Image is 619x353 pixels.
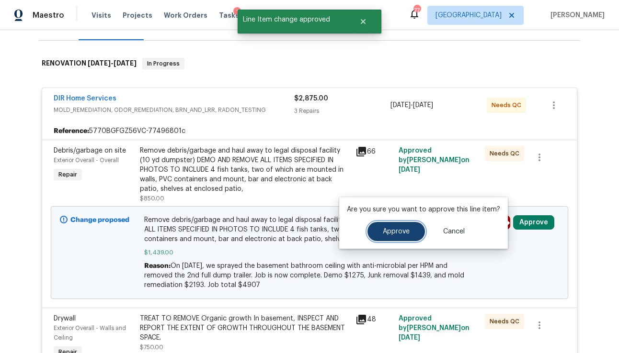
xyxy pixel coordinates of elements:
[413,102,433,109] span: [DATE]
[355,146,393,157] div: 66
[92,11,111,20] span: Visits
[143,59,183,68] span: In Progress
[233,7,241,17] div: 1
[513,215,554,230] button: Approve
[294,95,328,102] span: $2,875.00
[140,146,350,194] div: Remove debris/garbage and haul away to legal disposal facility (10 yd dumpster) DEMO AND REMOVE A...
[54,315,76,322] span: Drywall
[399,147,470,173] span: Approved by [PERSON_NAME] on
[54,95,116,102] a: DIR Home Services
[413,6,420,15] div: 77
[547,11,605,20] span: [PERSON_NAME]
[443,228,465,235] span: Cancel
[390,102,411,109] span: [DATE]
[54,105,294,115] span: MOLD_REMEDIATION, ODOR_REMEDIATION, BRN_AND_LRR, RADON_TESTING
[490,149,523,158] span: Needs QC
[144,263,464,288] span: On [DATE], we sprayed the basement bathroom ceiling with anti-microbial per HPM and removed the 2...
[123,11,152,20] span: Projects
[54,325,126,341] span: Exterior Overall - Walls and Ceiling
[399,166,420,173] span: [DATE]
[114,60,137,66] span: [DATE]
[238,10,347,30] span: Line Item change approved
[88,60,111,66] span: [DATE]
[140,344,163,350] span: $750.00
[55,170,81,179] span: Repair
[492,100,525,110] span: Needs QC
[54,126,89,136] b: Reference:
[294,106,390,116] div: 3 Repairs
[33,11,64,20] span: Maestro
[42,58,137,69] h6: RENOVATION
[436,11,502,20] span: [GEOGRAPHIC_DATA]
[347,12,379,31] button: Close
[39,48,580,79] div: RENOVATION [DATE]-[DATE]In Progress
[144,263,171,269] span: Reason:
[144,248,475,257] span: $1,439.00
[399,334,420,341] span: [DATE]
[347,205,500,214] p: Are you sure you want to approve this line item?
[88,60,137,66] span: -
[54,157,119,163] span: Exterior Overall - Overall
[490,317,523,326] span: Needs QC
[399,315,470,341] span: Approved by [PERSON_NAME] on
[144,215,475,244] span: Remove debris/garbage and haul away to legal disposal facility (10 yd dumpster) DEMO AND REMOVE A...
[355,314,393,325] div: 48
[70,217,129,223] b: Change proposed
[54,147,126,154] span: Debris/garbage on site
[42,122,577,140] div: 5770BGFGZ56VC-77496801c
[367,222,425,241] button: Approve
[428,222,480,241] button: Cancel
[140,196,164,201] span: $850.00
[219,12,239,19] span: Tasks
[390,100,433,110] span: -
[383,228,410,235] span: Approve
[140,314,350,342] div: TREAT TO REMOVE Organic growth In basement, INSPECT AND REPORT THE EXTENT OF GROWTH THROUGHOUT TH...
[164,11,207,20] span: Work Orders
